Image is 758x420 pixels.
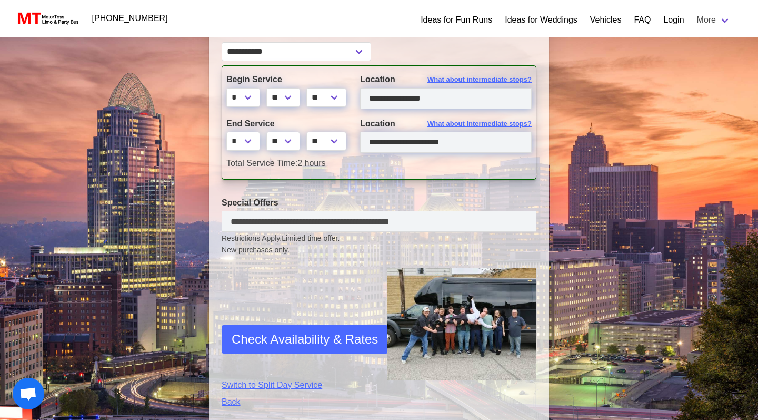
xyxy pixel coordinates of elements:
[691,9,737,31] a: More
[226,159,297,168] span: Total Service Time:
[360,119,395,128] span: Location
[222,379,371,392] a: Switch to Split Day Service
[222,245,536,256] span: New purchases only.
[590,14,622,26] a: Vehicles
[421,14,492,26] a: Ideas for Fun Runs
[222,234,536,256] small: Restrictions Apply.
[222,197,536,209] label: Special Offers
[427,119,532,129] span: What about intermediate stops?
[282,233,340,244] span: Limited time offer.
[634,14,651,26] a: FAQ
[663,14,684,26] a: Login
[218,157,540,170] div: 2 hours
[226,73,344,86] label: Begin Service
[226,118,344,130] label: End Service
[427,74,532,85] span: What about intermediate stops?
[360,75,395,84] span: Location
[505,14,577,26] a: Ideas for Weddings
[13,378,44,409] a: Open chat
[222,325,388,354] button: Check Availability & Rates
[86,8,174,29] a: [PHONE_NUMBER]
[232,330,378,349] span: Check Availability & Rates
[222,281,382,360] iframe: reCAPTCHA
[387,268,536,380] img: Driver-held-by-customers-2.jpg
[15,11,79,26] img: MotorToys Logo
[222,396,371,408] a: Back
